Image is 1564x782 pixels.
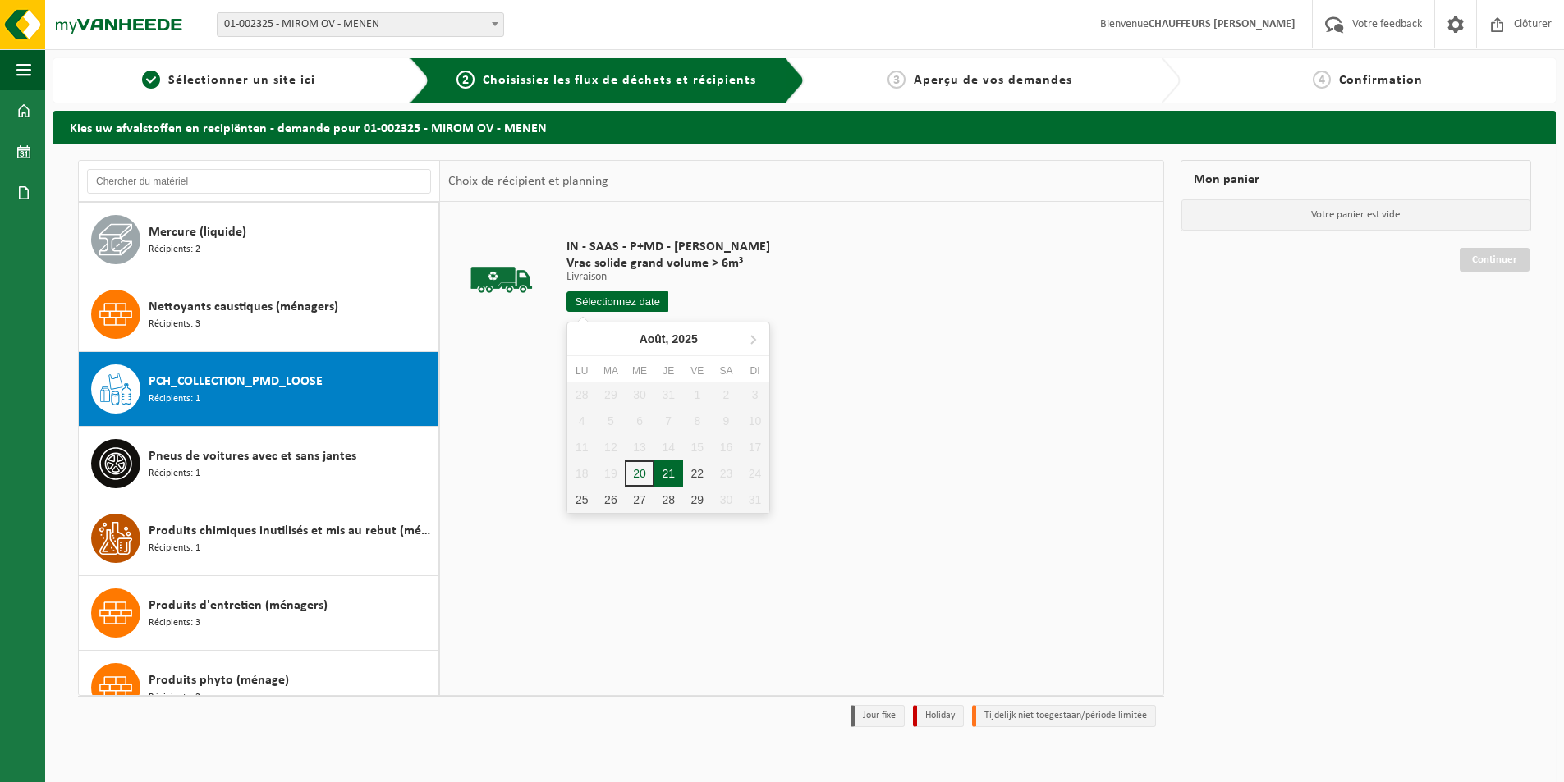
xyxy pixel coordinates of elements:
span: Aperçu de vos demandes [914,74,1072,87]
span: 3 [887,71,906,89]
span: Choisissiez les flux de déchets et récipients [483,74,756,87]
span: Produits d'entretien (ménagers) [149,596,328,615]
div: Ve [683,363,712,379]
div: 22 [683,460,712,487]
span: 4 [1313,71,1331,89]
li: Jour fixe [851,705,905,727]
span: Confirmation [1339,74,1423,87]
p: Votre panier est vide [1181,199,1531,231]
div: Ma [596,363,625,379]
div: 21 [654,460,683,487]
span: Sélectionner un site ici [168,74,315,87]
li: Tijdelijk niet toegestaan/période limitée [972,705,1156,727]
button: Produits d'entretien (ménagers) Récipients: 3 [79,576,439,651]
div: 26 [596,487,625,513]
span: Vrac solide grand volume > 6m³ [566,255,770,272]
span: PCH_COLLECTION_PMD_LOOSE [149,372,323,391]
span: Récipients: 2 [149,690,200,706]
div: 20 [625,460,654,487]
span: Produits chimiques inutilisés et mis au rebut (ménages) [149,521,434,541]
input: Sélectionnez date [566,291,668,312]
button: Nettoyants caustiques (ménagers) Récipients: 3 [79,277,439,352]
span: Récipients: 2 [149,242,200,258]
span: Produits phyto (ménage) [149,670,289,690]
span: Pneus de voitures avec et sans jantes [149,446,356,466]
p: Livraison [566,272,770,283]
div: Lu [567,363,596,379]
div: Août, [633,326,704,352]
span: Mercure (liquide) [149,222,246,242]
div: 28 [654,487,683,513]
button: PCH_COLLECTION_PMD_LOOSE Récipients: 1 [79,352,439,427]
div: Je [654,363,683,379]
button: Produits chimiques inutilisés et mis au rebut (ménages) Récipients: 1 [79,501,439,576]
li: Holiday [913,705,964,727]
div: Di [741,363,769,379]
span: 01-002325 - MIROM OV - MENEN [218,13,503,36]
span: 1 [142,71,160,89]
span: Récipients: 3 [149,615,200,631]
span: 2 [456,71,475,89]
button: Pneus de voitures avec et sans jantes Récipients: 1 [79,427,439,501]
div: 27 [625,487,654,513]
span: IN - SAAS - P+MD - [PERSON_NAME] [566,239,770,255]
span: Récipients: 3 [149,317,200,332]
div: Me [625,363,654,379]
a: 1Sélectionner un site ici [62,71,397,90]
div: 25 [567,487,596,513]
button: Produits phyto (ménage) Récipients: 2 [79,651,439,725]
input: Chercher du matériel [87,169,431,194]
span: Récipients: 1 [149,466,200,482]
span: Nettoyants caustiques (ménagers) [149,297,338,317]
a: Continuer [1460,248,1530,272]
button: Mercure (liquide) Récipients: 2 [79,203,439,277]
div: Sa [712,363,741,379]
i: 2025 [672,333,698,345]
div: Mon panier [1181,160,1532,199]
strong: CHAUFFEURS [PERSON_NAME] [1149,18,1296,30]
div: 29 [683,487,712,513]
div: Choix de récipient et planning [440,161,617,202]
span: Récipients: 1 [149,541,200,556]
h2: Kies uw afvalstoffen en recipiënten - demande pour 01-002325 - MIROM OV - MENEN [53,111,1556,143]
span: Récipients: 1 [149,391,200,407]
span: 01-002325 - MIROM OV - MENEN [217,12,504,37]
